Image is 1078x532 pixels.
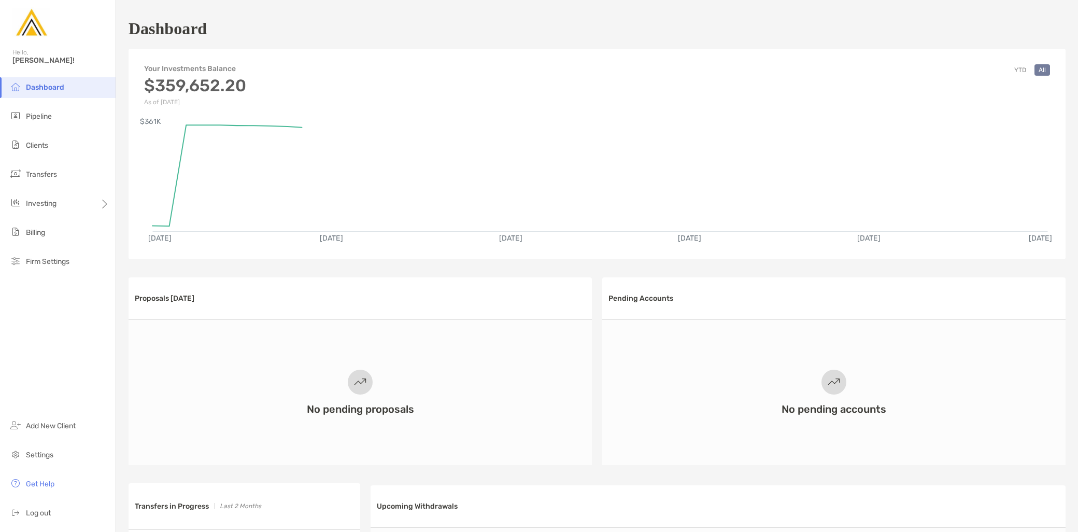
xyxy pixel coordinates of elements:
span: Firm Settings [26,257,69,266]
button: All [1034,64,1050,76]
span: Pipeline [26,112,52,121]
text: $361K [140,117,161,126]
text: [DATE] [320,234,343,243]
h3: $359,652.20 [144,76,246,95]
img: transfers icon [9,167,22,180]
img: dashboard icon [9,80,22,93]
h3: Upcoming Withdrawals [377,502,458,511]
span: Add New Client [26,422,76,430]
img: Zoe Logo [12,4,50,41]
img: settings icon [9,448,22,460]
h3: Pending Accounts [608,294,673,303]
h3: Transfers in Progress [135,502,209,511]
span: Log out [26,509,51,517]
span: Investing [26,199,56,208]
p: As of [DATE] [144,99,246,106]
img: pipeline icon [9,109,22,122]
span: [PERSON_NAME]! [12,56,109,65]
img: clients icon [9,138,22,151]
button: YTD [1010,64,1030,76]
h4: Your Investments Balance [144,64,246,73]
img: get-help icon [9,477,22,489]
span: Clients [26,141,48,150]
h3: Proposals [DATE] [135,294,194,303]
text: [DATE] [499,234,522,243]
text: [DATE] [857,234,881,243]
text: [DATE] [678,234,701,243]
span: Dashboard [26,83,64,92]
h3: No pending proposals [307,403,414,415]
text: [DATE] [1029,234,1052,243]
img: billing icon [9,226,22,238]
span: Transfers [26,170,57,179]
span: Billing [26,228,45,237]
img: logout icon [9,506,22,519]
img: firm-settings icon [9,255,22,267]
img: investing icon [9,197,22,209]
span: Settings [26,451,53,459]
img: add_new_client icon [9,419,22,431]
p: Last 2 Months [220,500,261,513]
h1: Dashboard [129,19,207,38]
text: [DATE] [148,234,172,243]
h3: No pending accounts [782,403,886,415]
span: Get Help [26,480,54,488]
